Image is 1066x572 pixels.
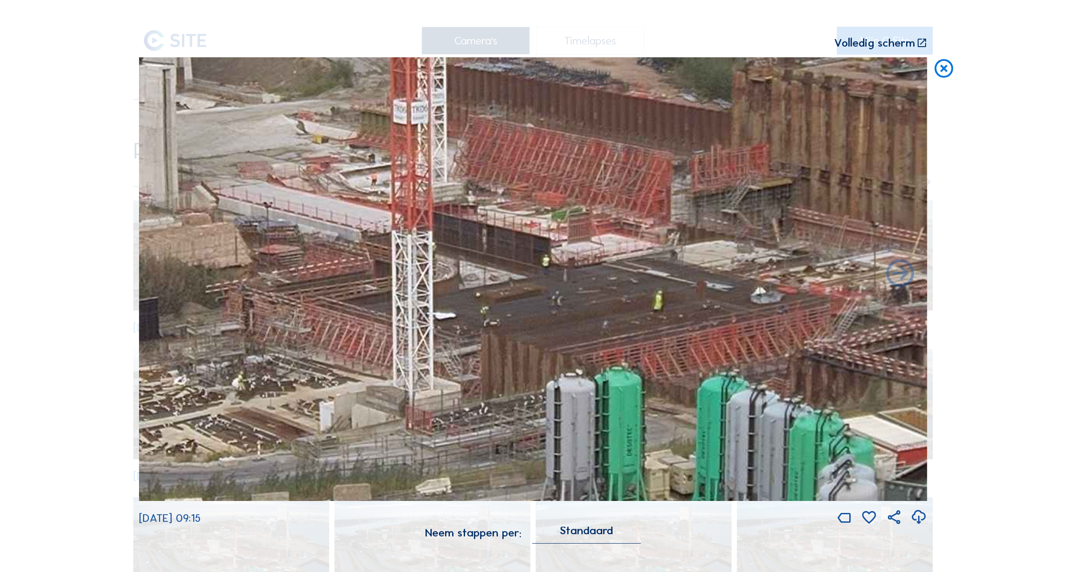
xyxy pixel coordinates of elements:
span: [DATE] 09:15 [139,511,201,525]
div: Standaard [532,527,641,543]
img: Image [139,57,927,500]
i: Back [883,258,917,291]
div: Standaard [560,527,613,535]
div: Neem stappen per: [425,527,521,538]
div: Volledig scherm [834,37,915,49]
